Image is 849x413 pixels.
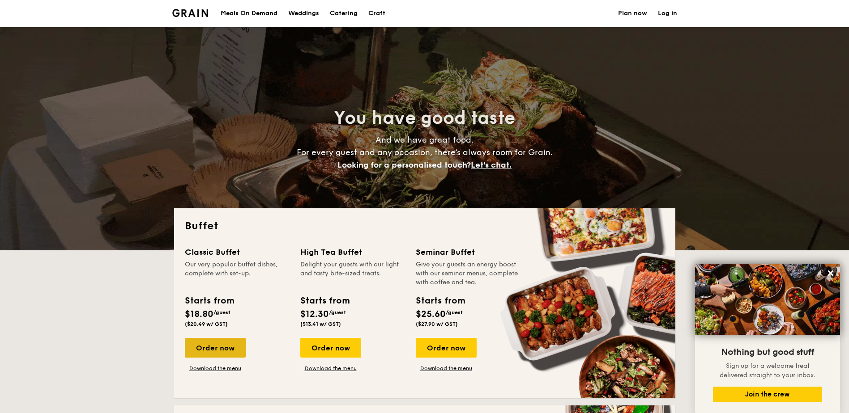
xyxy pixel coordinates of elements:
[713,387,822,402] button: Join the crew
[337,160,471,170] span: Looking for a personalised touch?
[185,338,246,358] div: Order now
[185,309,213,320] span: $18.80
[172,9,209,17] img: Grain
[297,135,553,170] span: And we have great food. For every guest and any occasion, there’s always room for Grain.
[823,266,838,280] button: Close
[416,260,520,287] div: Give your guests an energy boost with our seminar menus, complete with coffee and tea.
[172,9,209,17] a: Logotype
[329,309,346,316] span: /guest
[300,309,329,320] span: $12.30
[185,294,234,308] div: Starts from
[695,264,840,335] img: DSC07876-Edit02-Large.jpeg
[185,219,665,233] h2: Buffet
[471,160,512,170] span: Let's chat.
[416,294,465,308] div: Starts from
[185,365,246,372] a: Download the menu
[720,362,815,379] span: Sign up for a welcome treat delivered straight to your inbox.
[416,321,458,327] span: ($27.90 w/ GST)
[416,338,477,358] div: Order now
[721,347,814,358] span: Nothing but good stuff
[416,365,477,372] a: Download the menu
[416,309,446,320] span: $25.60
[300,338,361,358] div: Order now
[185,321,228,327] span: ($20.49 w/ GST)
[300,365,361,372] a: Download the menu
[185,260,290,287] div: Our very popular buffet dishes, complete with set-up.
[300,321,341,327] span: ($13.41 w/ GST)
[334,107,515,129] span: You have good taste
[300,260,405,287] div: Delight your guests with our light and tasty bite-sized treats.
[213,309,230,316] span: /guest
[300,294,349,308] div: Starts from
[446,309,463,316] span: /guest
[185,246,290,258] div: Classic Buffet
[300,246,405,258] div: High Tea Buffet
[416,246,520,258] div: Seminar Buffet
